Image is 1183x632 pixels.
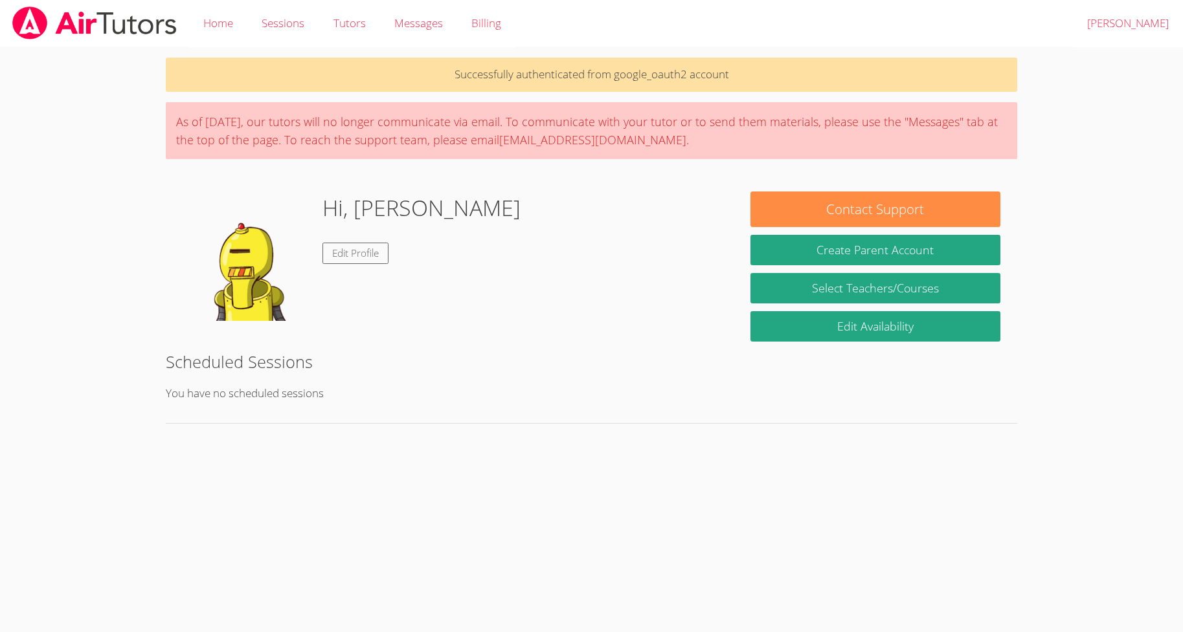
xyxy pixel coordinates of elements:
[166,384,1017,403] p: You have no scheduled sessions
[11,6,178,39] img: airtutors_banner-c4298cdbf04f3fff15de1276eac7730deb9818008684d7c2e4769d2f7ddbe033.png
[166,58,1017,92] p: Successfully authenticated from google_oauth2 account
[750,311,1000,342] a: Edit Availability
[183,191,312,321] img: default.png
[394,16,443,30] span: Messages
[750,191,1000,227] button: Contact Support
[322,243,389,264] a: Edit Profile
[750,273,1000,303] a: Select Teachers/Courses
[166,349,1017,374] h2: Scheduled Sessions
[750,235,1000,265] button: Create Parent Account
[166,102,1017,159] div: As of [DATE], our tutors will no longer communicate via email. To communicate with your tutor or ...
[322,191,521,224] h1: Hi, [PERSON_NAME]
